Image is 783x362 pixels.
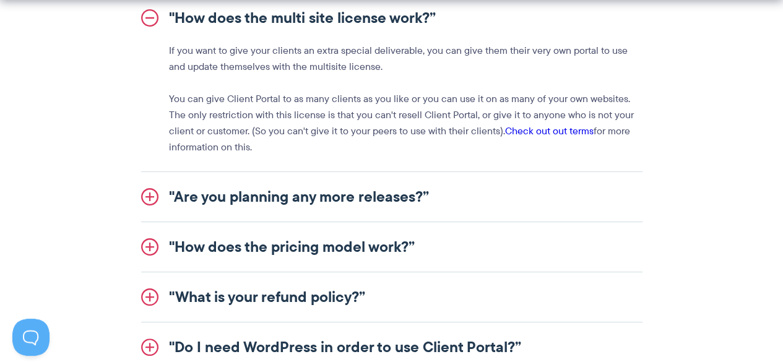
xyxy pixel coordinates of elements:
p: If you want to give your clients an extra special deliverable, you can give them their very own p... [169,43,642,75]
a: "Are you planning any more releases?” [141,172,642,222]
a: "How does the pricing model work?” [141,222,642,272]
iframe: Toggle Customer Support [12,319,50,356]
p: You can give Client Portal to as many clients as you like or you can use it on as many of your ow... [169,91,642,155]
a: "What is your refund policy?” [141,272,642,322]
a: Check out out terms [505,124,594,138]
